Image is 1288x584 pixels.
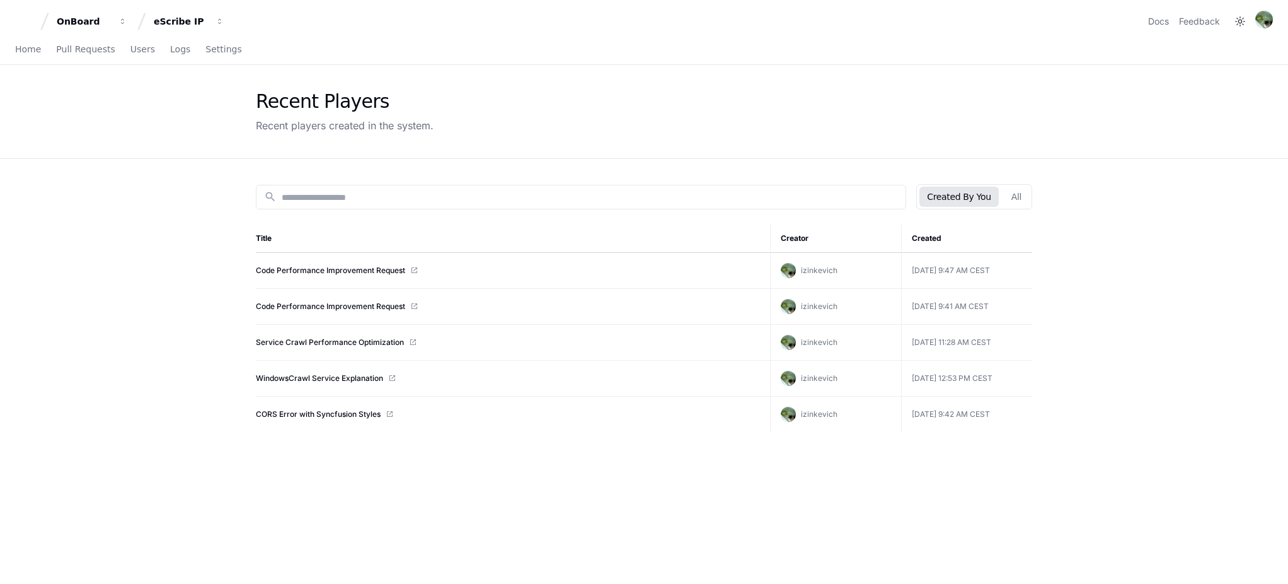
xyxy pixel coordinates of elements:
[256,301,405,312] a: Code Performance Improvement Request
[781,407,796,422] img: avatar
[256,90,434,113] div: Recent Players
[901,361,1032,397] td: [DATE] 12:53 PM CEST
[770,225,901,253] th: Creator
[256,409,381,419] a: CORS Error with Syncfusion Styles
[801,337,837,347] span: izinkevich
[801,409,837,419] span: izinkevich
[781,371,796,386] img: avatar
[56,35,115,64] a: Pull Requests
[205,35,241,64] a: Settings
[256,118,434,133] div: Recent players created in the system.
[256,373,383,383] a: WindowsCrawl Service Explanation
[781,335,796,350] img: avatar
[801,373,837,383] span: izinkevich
[1255,11,1273,28] img: avatar
[205,45,241,53] span: Settings
[1179,15,1220,28] button: Feedback
[57,15,111,28] div: OnBoard
[1004,187,1029,207] button: All
[256,337,404,347] a: Service Crawl Performance Optimization
[264,190,277,203] mat-icon: search
[130,45,155,53] span: Users
[130,35,155,64] a: Users
[154,15,208,28] div: eScribe IP
[901,253,1032,289] td: [DATE] 9:47 AM CEST
[256,225,770,253] th: Title
[919,187,998,207] button: Created By You
[801,266,837,275] span: izinkevich
[256,266,405,276] a: Code Performance Improvement Request
[781,299,796,314] img: avatar
[901,325,1032,361] td: [DATE] 11:28 AM CEST
[901,225,1032,253] th: Created
[15,45,41,53] span: Home
[901,397,1032,433] td: [DATE] 9:42 AM CEST
[1148,15,1169,28] a: Docs
[149,10,229,33] button: eScribe IP
[56,45,115,53] span: Pull Requests
[781,263,796,278] img: avatar
[15,35,41,64] a: Home
[170,45,190,53] span: Logs
[901,289,1032,325] td: [DATE] 9:41 AM CEST
[801,301,837,311] span: izinkevich
[170,35,190,64] a: Logs
[52,10,132,33] button: OnBoard
[1248,542,1282,576] iframe: Open customer support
